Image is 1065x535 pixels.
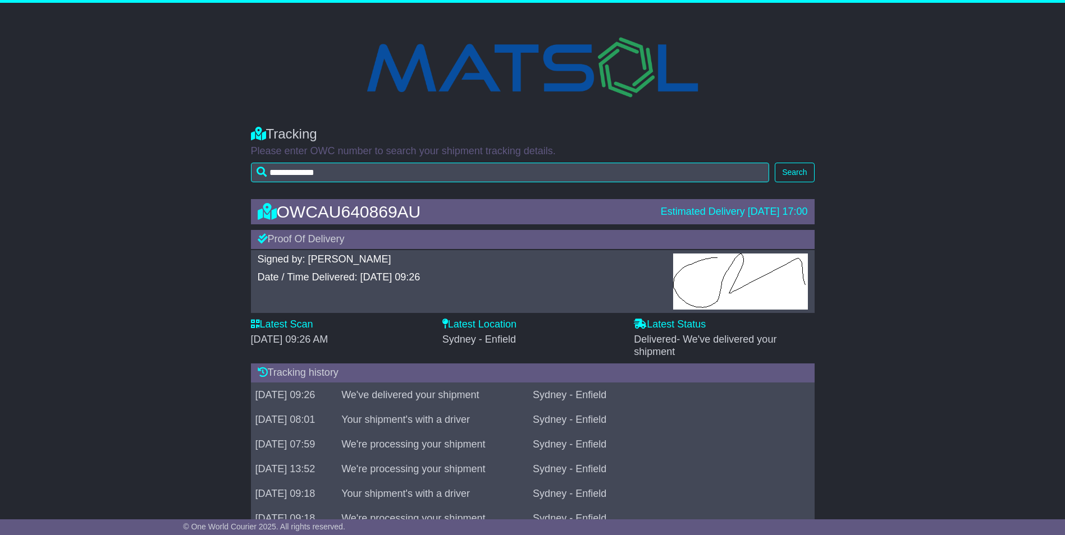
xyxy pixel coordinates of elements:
span: Sydney - Enfield [442,334,516,345]
td: Sydney - Enfield [528,456,814,481]
label: Latest Location [442,319,516,331]
td: [DATE] 09:18 [251,481,337,506]
label: Latest Status [634,319,706,331]
div: Proof Of Delivery [251,230,815,249]
td: [DATE] 09:18 [251,506,337,531]
div: Tracking [251,126,815,142]
td: [DATE] 13:52 [251,456,337,481]
img: GetPodImagePublic [673,253,808,310]
div: OWCAU640869AU [252,202,655,221]
p: Please enter OWC number to search your shipment tracking details. [251,145,815,158]
td: We're processing your shipment [337,432,528,456]
div: Tracking history [251,363,815,382]
td: Your shipment's with a driver [337,407,528,432]
td: [DATE] 09:26 [251,382,337,407]
td: Sydney - Enfield [528,407,814,432]
span: Delivered [634,334,776,357]
td: [DATE] 07:59 [251,432,337,456]
span: © One World Courier 2025. All rights reserved. [183,522,345,531]
label: Latest Scan [251,319,313,331]
div: Estimated Delivery [DATE] 17:00 [661,206,808,218]
td: Sydney - Enfield [528,432,814,456]
div: Signed by: [PERSON_NAME] [258,253,662,266]
td: Sydney - Enfield [528,382,814,407]
td: We've delivered your shipment [337,382,528,407]
div: Date / Time Delivered: [DATE] 09:26 [258,271,662,284]
span: - We've delivered your shipment [634,334,776,357]
td: Sydney - Enfield [528,506,814,531]
td: [DATE] 08:01 [251,407,337,432]
td: Your shipment's with a driver [337,481,528,506]
td: Sydney - Enfield [528,481,814,506]
img: GetCustomerLogo [351,20,714,115]
button: Search [775,163,814,182]
td: We're processing your shipment [337,456,528,481]
td: We're processing your shipment [337,506,528,531]
span: [DATE] 09:26 AM [251,334,328,345]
